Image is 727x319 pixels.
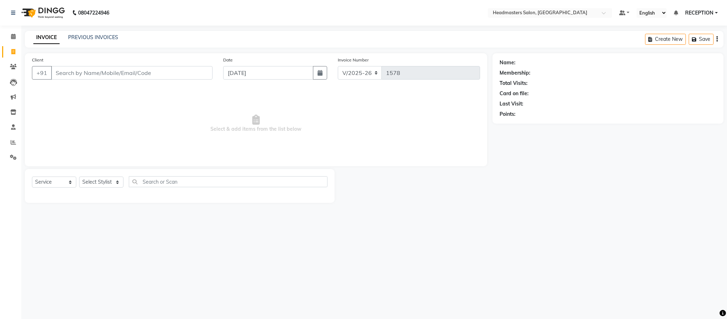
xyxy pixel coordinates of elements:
span: Select & add items from the list below [32,88,480,159]
label: Invoice Number [338,57,369,63]
span: RECEPTION [685,9,714,17]
input: Search or Scan [129,176,327,187]
label: Date [223,57,233,63]
a: INVOICE [33,31,60,44]
div: Total Visits: [500,80,528,87]
b: 08047224946 [78,3,109,23]
a: PREVIOUS INVOICES [68,34,118,40]
div: Membership: [500,69,530,77]
div: Points: [500,110,516,118]
div: Name: [500,59,516,66]
button: +91 [32,66,52,80]
button: Create New [645,34,686,45]
div: Last Visit: [500,100,523,108]
label: Client [32,57,43,63]
div: Card on file: [500,90,529,97]
img: logo [18,3,67,23]
button: Save [689,34,714,45]
input: Search by Name/Mobile/Email/Code [51,66,213,80]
